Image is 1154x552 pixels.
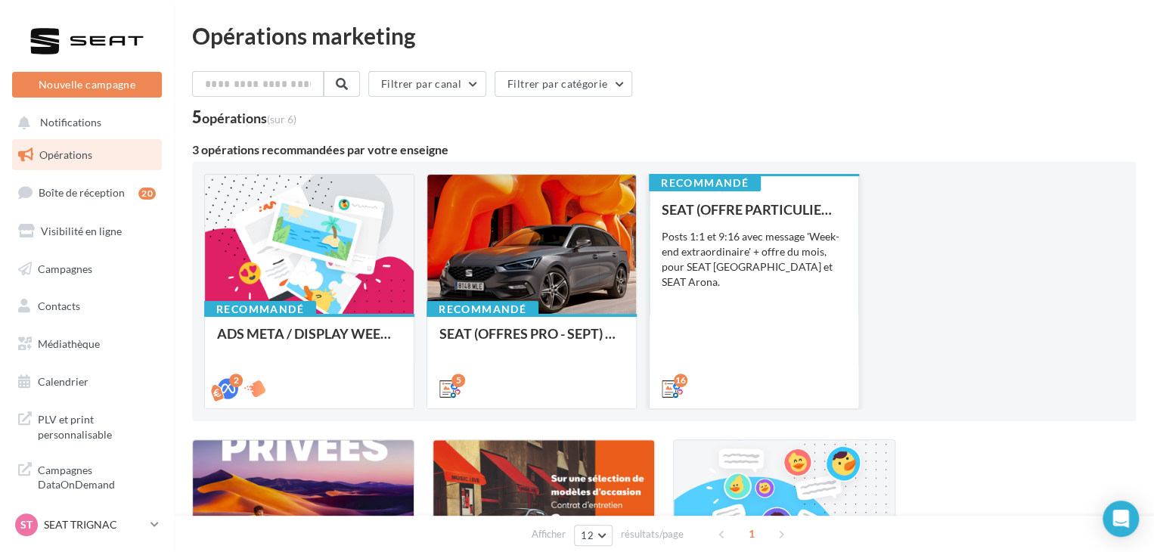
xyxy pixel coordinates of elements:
[9,253,165,285] a: Campagnes
[439,326,624,356] div: SEAT (OFFRES PRO - SEPT) - SOCIAL MEDIA
[9,454,165,498] a: Campagnes DataOnDemand
[192,144,1136,156] div: 3 opérations recommandées par votre enseigne
[38,337,100,350] span: Médiathèque
[40,116,101,129] span: Notifications
[9,403,165,448] a: PLV et print personnalisable
[12,72,162,98] button: Nouvelle campagne
[9,328,165,360] a: Médiathèque
[38,375,88,388] span: Calendrier
[44,517,144,532] p: SEAT TRIGNAC
[202,111,296,125] div: opérations
[368,71,486,97] button: Filtrer par canal
[662,229,846,290] div: Posts 1:1 et 9:16 avec message 'Week-end extraordinaire' + offre du mois, pour SEAT [GEOGRAPHIC_D...
[229,374,243,387] div: 2
[39,186,125,199] span: Boîte de réception
[12,510,162,539] a: ST SEAT TRIGNAC
[217,326,402,356] div: ADS META / DISPLAY WEEK-END Extraordinaire (JPO) Septembre 2025
[20,517,33,532] span: ST
[649,175,761,191] div: Recommandé
[38,299,80,312] span: Contacts
[9,290,165,322] a: Contacts
[532,527,566,541] span: Afficher
[740,522,764,546] span: 1
[192,109,296,126] div: 5
[451,374,465,387] div: 5
[674,374,687,387] div: 16
[621,527,684,541] span: résultats/page
[1103,501,1139,537] div: Open Intercom Messenger
[427,301,538,318] div: Recommandé
[581,529,594,541] span: 12
[38,409,156,442] span: PLV et print personnalisable
[38,262,92,274] span: Campagnes
[9,139,165,171] a: Opérations
[495,71,632,97] button: Filtrer par catégorie
[38,460,156,492] span: Campagnes DataOnDemand
[192,24,1136,47] div: Opérations marketing
[9,216,165,247] a: Visibilité en ligne
[204,301,316,318] div: Recommandé
[41,225,122,237] span: Visibilité en ligne
[9,176,165,209] a: Boîte de réception20
[138,188,156,200] div: 20
[662,202,846,217] div: SEAT (OFFRE PARTICULIER - SEPT) - SOCIAL MEDIA
[9,366,165,398] a: Calendrier
[574,525,613,546] button: 12
[39,148,92,161] span: Opérations
[267,113,296,126] span: (sur 6)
